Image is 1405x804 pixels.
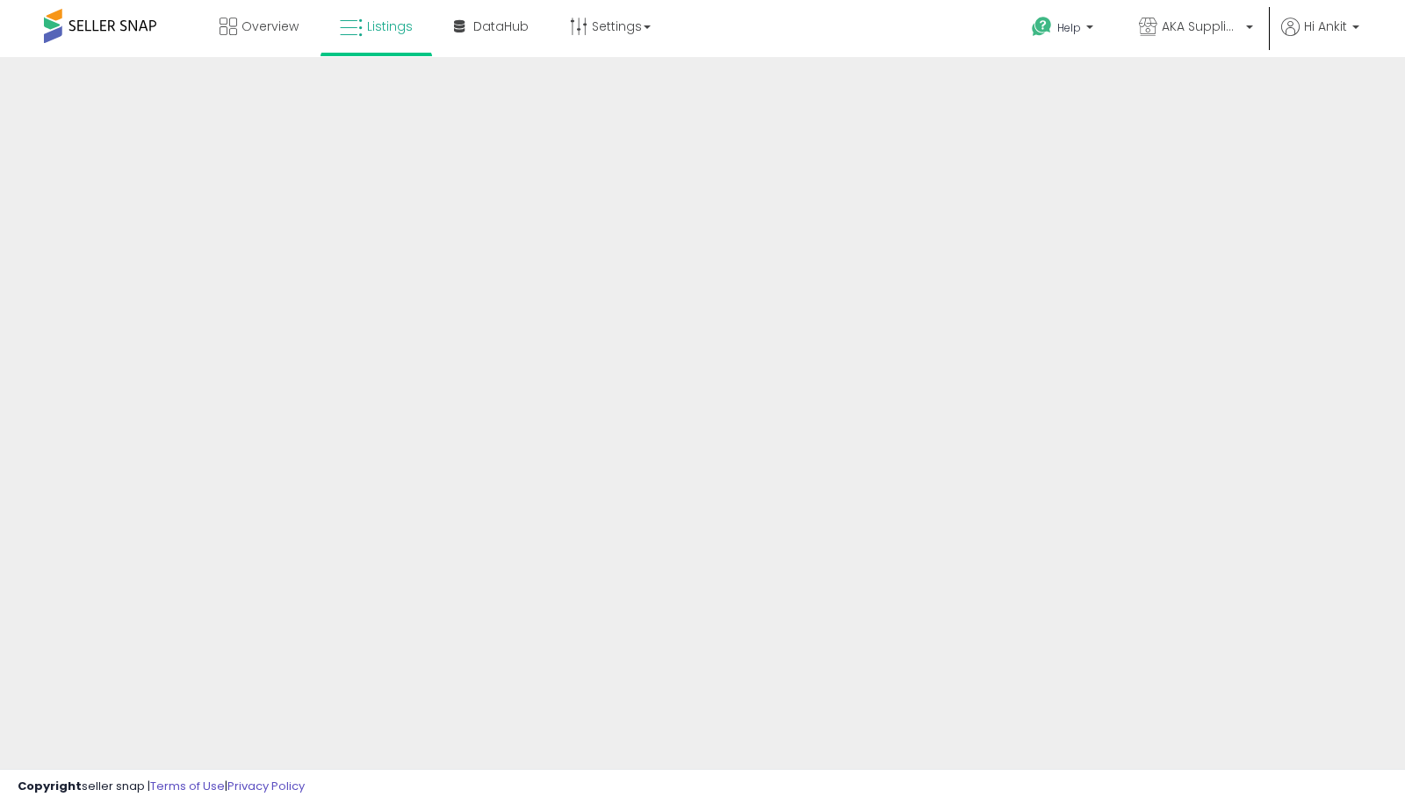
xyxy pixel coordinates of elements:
a: Terms of Use [150,778,225,794]
i: Get Help [1031,16,1053,38]
span: AKA Suppliers Inc [1162,18,1241,35]
a: Help [1018,3,1111,57]
a: Hi Ankit [1281,18,1359,57]
span: DataHub [473,18,529,35]
span: Hi Ankit [1304,18,1347,35]
span: Listings [367,18,413,35]
span: Help [1057,20,1081,35]
a: Privacy Policy [227,778,305,794]
div: seller snap | | [18,779,305,795]
span: Overview [241,18,299,35]
strong: Copyright [18,778,82,794]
